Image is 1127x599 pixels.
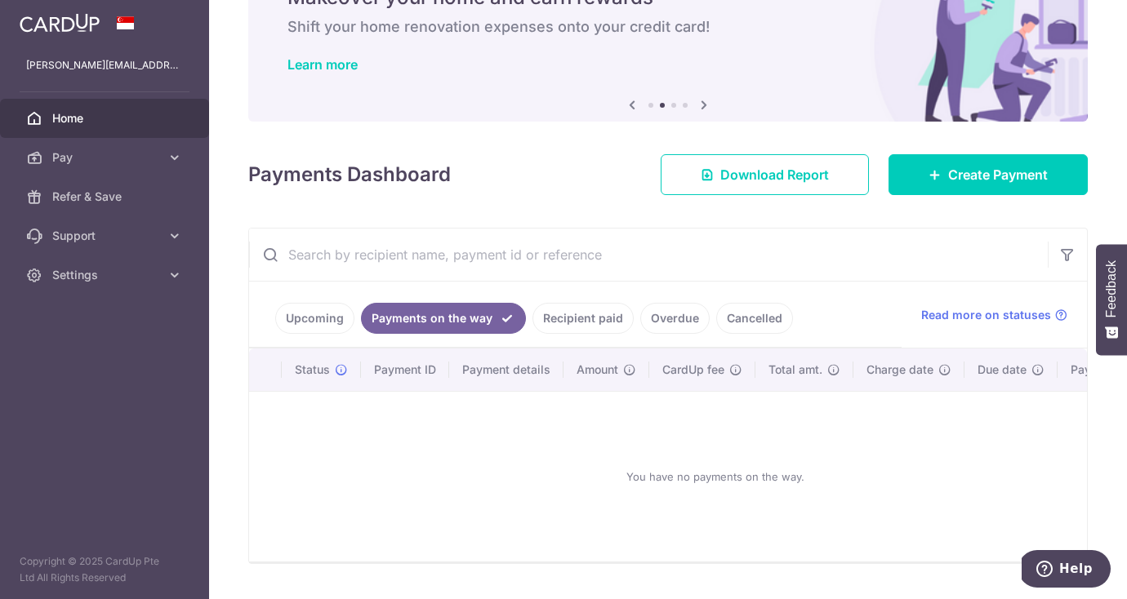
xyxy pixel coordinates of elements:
[720,165,829,184] span: Download Report
[662,362,724,378] span: CardUp fee
[577,362,618,378] span: Amount
[249,229,1048,281] input: Search by recipient name, payment id or reference
[921,307,1067,323] a: Read more on statuses
[275,303,354,334] a: Upcoming
[287,17,1049,37] h6: Shift your home renovation expenses onto your credit card!
[1096,244,1127,355] button: Feedback - Show survey
[1104,260,1119,317] span: Feedback
[866,362,933,378] span: Charge date
[361,303,526,334] a: Payments on the way
[52,267,160,283] span: Settings
[768,362,822,378] span: Total amt.
[948,165,1048,184] span: Create Payment
[26,57,183,73] p: [PERSON_NAME][EMAIL_ADDRESS][DOMAIN_NAME]
[295,362,330,378] span: Status
[449,348,563,391] th: Payment details
[287,56,358,73] a: Learn more
[661,154,869,195] a: Download Report
[532,303,634,334] a: Recipient paid
[52,228,160,244] span: Support
[20,13,100,33] img: CardUp
[640,303,710,334] a: Overdue
[978,362,1027,378] span: Due date
[52,110,160,126] span: Home
[716,303,793,334] a: Cancelled
[921,307,1051,323] span: Read more on statuses
[52,189,160,205] span: Refer & Save
[248,160,451,189] h4: Payments Dashboard
[1022,550,1111,591] iframe: Opens a widget where you can find more information
[889,154,1088,195] a: Create Payment
[52,149,160,166] span: Pay
[361,348,449,391] th: Payment ID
